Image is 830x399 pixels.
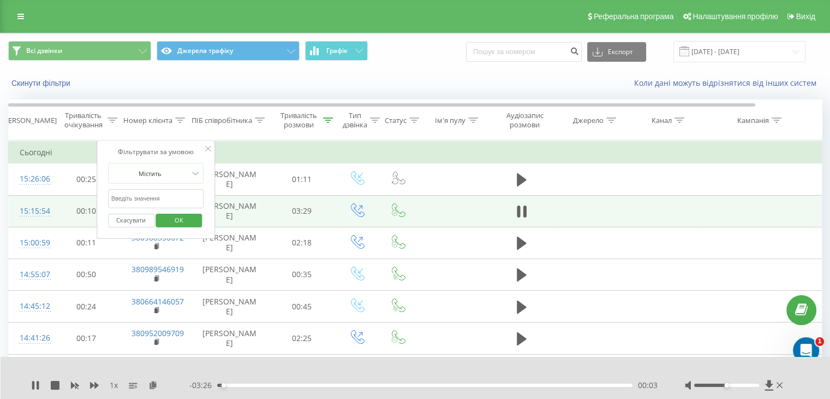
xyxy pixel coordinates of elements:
span: - 03:26 [189,380,217,391]
div: ПІБ співробітника [192,116,252,125]
button: Джерела трафіку [157,41,300,61]
td: [PERSON_NAME] [192,291,268,322]
span: OK [164,212,194,228]
td: 01:32 [268,354,336,386]
td: [PERSON_NAME] [192,322,268,354]
td: 00:45 [268,291,336,322]
span: 1 [815,337,824,346]
div: Accessibility label [724,383,729,388]
span: Реферальна програма [594,12,674,21]
span: Всі дзвінки [26,46,62,55]
div: Кампанія [737,116,769,125]
div: Accessibility label [222,383,226,388]
div: Тривалість розмови [277,111,320,130]
td: 00:50 [52,259,121,290]
td: 00:20 [52,354,121,386]
button: Скасувати [108,214,154,227]
td: 00:25 [52,163,121,195]
div: 14:45:12 [20,296,41,317]
td: 01:11 [268,163,336,195]
div: [PERSON_NAME] [2,116,57,125]
div: Канал [652,116,672,125]
a: 380952009709 [132,328,184,338]
button: Експорт [587,42,646,62]
a: 380989546919 [132,264,184,274]
td: [PERSON_NAME] [192,163,268,195]
td: 02:18 [268,227,336,259]
span: Графік [326,47,348,55]
td: 00:11 [52,227,121,259]
div: Статус [385,116,407,125]
td: 00:10 [52,195,121,227]
div: 15:00:59 [20,232,41,254]
td: [PERSON_NAME] [192,195,268,227]
iframe: Intercom live chat [793,337,819,363]
span: 1 x [110,380,118,391]
div: Тривалість очікування [62,111,105,130]
td: 00:35 [268,259,336,290]
button: Скинути фільтри [8,78,76,88]
div: Джерело [573,116,604,125]
button: Графік [305,41,368,61]
a: Коли дані можуть відрізнятися вiд інших систем [634,78,822,88]
input: Пошук за номером [466,42,582,62]
td: [PERSON_NAME] [192,227,268,259]
div: Номер клієнта [123,116,172,125]
div: Тип дзвінка [343,111,367,130]
div: 14:55:07 [20,264,41,285]
td: 03:29 [268,195,336,227]
td: [PERSON_NAME] [192,259,268,290]
td: [PERSON_NAME] [192,354,268,386]
div: 15:15:54 [20,201,41,222]
td: 02:25 [268,322,336,354]
button: Всі дзвінки [8,41,151,61]
td: 00:24 [52,291,121,322]
a: 380664146057 [132,296,184,307]
div: Фільтрувати за умовою [108,146,204,157]
div: 15:26:06 [20,168,41,190]
td: 00:17 [52,322,121,354]
div: Ім'я пулу [435,116,465,125]
div: Аудіозапис розмови [498,111,551,130]
input: Введіть значення [108,189,204,208]
span: 00:03 [638,380,658,391]
button: OK [156,214,202,227]
div: 14:41:26 [20,327,41,349]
